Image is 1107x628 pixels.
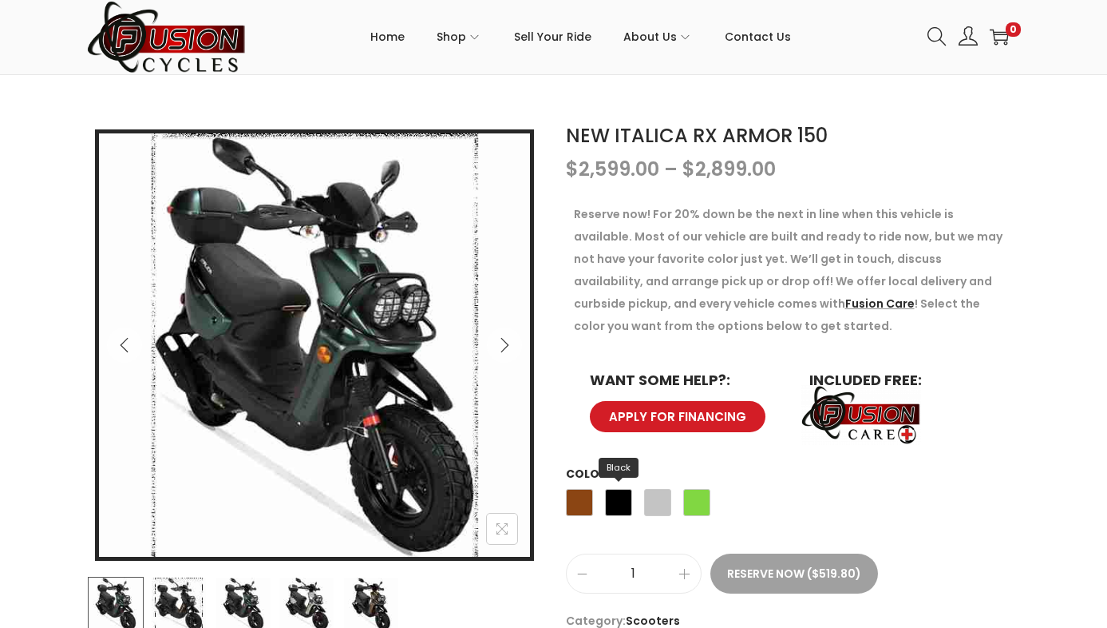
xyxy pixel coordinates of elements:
[809,373,997,388] h6: INCLUDED FREE:
[623,1,693,73] a: About Us
[725,17,791,57] span: Contact Us
[370,1,405,73] a: Home
[514,17,591,57] span: Sell Your Ride
[437,1,482,73] a: Shop
[725,1,791,73] a: Contact Us
[99,133,530,565] img: NEW ITALICA RX ARMOR 150
[566,156,659,182] bdi: 2,599.00
[566,156,579,182] span: $
[682,156,776,182] bdi: 2,899.00
[107,328,142,363] button: Previous
[609,411,746,423] span: APPLY FOR FINANCING
[599,458,639,478] span: Black
[590,373,777,388] h6: WANT SOME HELP?:
[370,17,405,57] span: Home
[845,296,915,312] a: Fusion Care
[487,328,522,363] button: Next
[664,156,678,182] span: –
[514,1,591,73] a: Sell Your Ride
[437,17,466,57] span: Shop
[574,203,1013,337] p: Reserve now! For 20% down be the next in line when this vehicle is available. Most of our vehicle...
[710,554,878,594] button: Reserve Now ($519.80)
[566,466,607,482] label: Color
[682,156,695,182] span: $
[990,27,1009,46] a: 0
[567,562,701,585] input: Product quantity
[247,1,915,73] nav: Primary navigation
[590,401,765,432] a: APPLY FOR FINANCING
[623,17,677,57] span: About Us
